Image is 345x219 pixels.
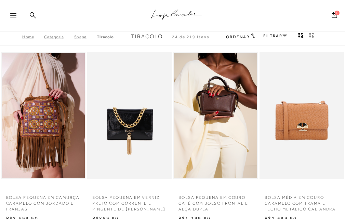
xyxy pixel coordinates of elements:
img: BOLSA MÉDIA EM COURO CARAMELO COM TRAMA E FECHO METÁLICO CALIANDRA [260,53,343,178]
img: BOLSA PEQUENA EM CAMURÇA CARAMELO COM BORDADO E FRANJAS [2,53,85,178]
a: BOLSA PEQUENA EM CAMURÇA CARAMELO COM BORDADO E FRANJAS [1,191,85,212]
a: BOLSA PEQUENA EM CAMURÇA CARAMELO COM BORDADO E FRANJAS BOLSA PEQUENA EM CAMURÇA CARAMELO COM BOR... [2,53,85,178]
a: Shape [74,35,97,39]
a: FILTRAR [263,33,287,38]
a: BOLSA PEQUENA EM VERNIZ PRETO COM CORRENTE E PINGENTE DE [PERSON_NAME] [87,191,172,212]
span: 0 [335,11,340,15]
button: 0 [330,11,339,20]
a: Home [22,35,44,39]
a: BOLSA PEQUENA EM COURO CAFÉ COM BOLSO FRONTAL E ALÇA DUPLA [173,191,258,212]
a: BOLSA MÉDIA EM COURO CARAMELO COM TRAMA E FECHO METÁLICO CALIANDRA BOLSA MÉDIA EM COURO CARAMELO ... [260,53,343,178]
button: Mostrar 4 produtos por linha [296,32,306,41]
a: BOLSA PEQUENA EM VERNIZ PRETO COM CORRENTE E PINGENTE DE FRANJA DOURADA BOLSA PEQUENA EM VERNIZ P... [88,53,171,178]
a: BOLSA MÉDIA EM COURO CARAMELO COM TRAMA E FECHO METÁLICO CALIANDRA [260,191,344,212]
img: BOLSA PEQUENA EM COURO CAFÉ COM BOLSO FRONTAL E ALÇA DUPLA [174,53,257,178]
button: gridText6Desc [307,32,317,41]
img: BOLSA PEQUENA EM VERNIZ PRETO COM CORRENTE E PINGENTE DE FRANJA DOURADA [88,53,171,178]
span: Ordenar [226,35,249,39]
a: BOLSA PEQUENA EM COURO CAFÉ COM BOLSO FRONTAL E ALÇA DUPLA BOLSA PEQUENA EM COURO CAFÉ COM BOLSO ... [174,53,257,178]
span: 24 de 219 itens [172,35,210,39]
span: Tiracolo [131,33,163,40]
a: Tiracolo [97,35,114,39]
a: Categoria [44,35,74,39]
